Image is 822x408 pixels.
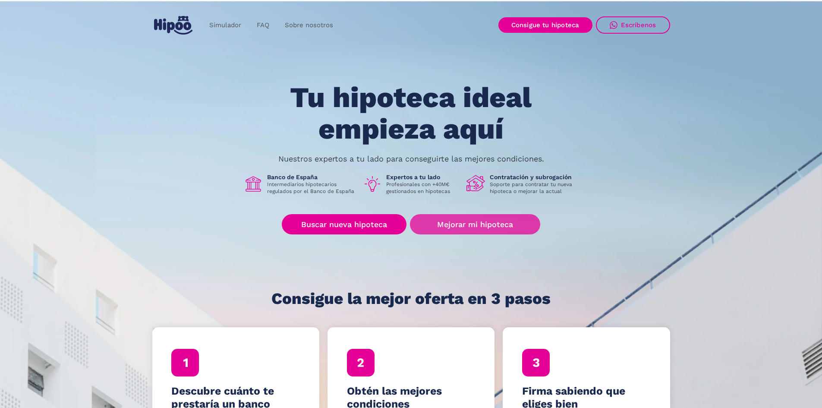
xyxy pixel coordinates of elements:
[249,17,277,34] a: FAQ
[386,181,460,195] p: Profesionales con +40M€ gestionados en hipotecas
[267,181,356,195] p: Intermediarios hipotecarios regulados por el Banco de España
[386,173,460,181] h1: Expertos a tu lado
[267,173,356,181] h1: Banco de España
[621,21,656,29] div: Escríbenos
[152,13,195,38] a: home
[282,214,406,234] a: Buscar nueva hipoteca
[278,155,544,162] p: Nuestros expertos a tu lado para conseguirte las mejores condiciones.
[596,16,670,34] a: Escríbenos
[410,214,540,234] a: Mejorar mi hipoteca
[490,173,579,181] h1: Contratación y subrogación
[277,17,341,34] a: Sobre nosotros
[202,17,249,34] a: Simulador
[498,17,592,33] a: Consigue tu hipoteca
[490,181,579,195] p: Soporte para contratar tu nueva hipoteca o mejorar la actual
[247,82,574,145] h1: Tu hipoteca ideal empieza aquí
[271,290,551,307] h1: Consigue la mejor oferta en 3 pasos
